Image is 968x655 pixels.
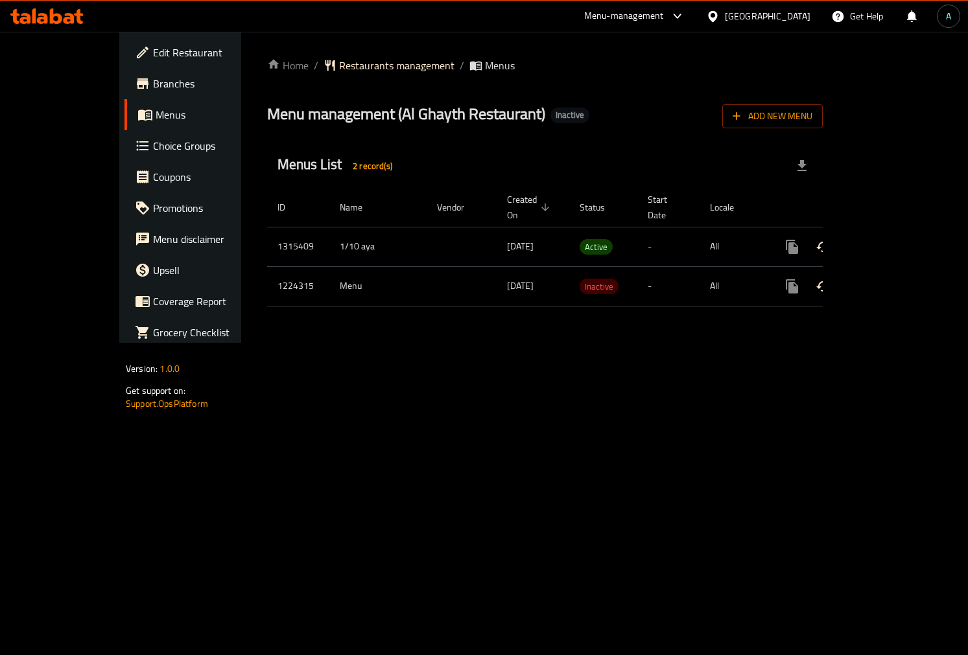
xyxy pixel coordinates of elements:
button: Change Status [808,271,839,302]
div: Export file [786,150,818,181]
li: / [314,58,318,73]
a: Choice Groups [124,130,281,161]
span: Name [340,200,379,215]
td: - [637,266,700,306]
span: Edit Restaurant [153,45,270,60]
span: Active [580,240,613,255]
table: enhanced table [267,188,912,306]
td: 1/10 aya [329,227,427,266]
button: Add New Menu [722,104,823,128]
button: more [777,231,808,262]
span: Start Date [648,192,684,223]
span: Restaurants management [339,58,454,73]
span: Upsell [153,262,270,278]
span: Coverage Report [153,293,270,309]
span: Add New Menu [733,108,812,124]
div: Menu-management [584,8,664,24]
span: ID [277,200,302,215]
a: Support.OpsPlatform [126,395,208,412]
a: Coverage Report [124,286,281,317]
div: [GEOGRAPHIC_DATA] [725,9,810,23]
div: Active [580,239,613,255]
span: Branches [153,76,270,91]
span: Choice Groups [153,138,270,154]
span: Get support on: [126,382,185,399]
nav: breadcrumb [267,58,823,73]
span: Inactive [550,109,589,121]
span: A [946,9,951,23]
td: 1315409 [267,227,329,266]
td: All [700,266,766,306]
span: Menu management ( Al Ghayth Restaurant ) [267,99,545,128]
li: / [460,58,464,73]
span: Coupons [153,169,270,185]
h2: Menus List [277,155,400,176]
a: Edit Restaurant [124,37,281,68]
span: Inactive [580,279,619,294]
td: - [637,227,700,266]
span: Locale [710,200,751,215]
a: Grocery Checklist [124,317,281,348]
span: [DATE] [507,277,534,294]
button: Change Status [808,231,839,262]
a: Menus [124,99,281,130]
span: 2 record(s) [345,160,400,172]
span: Promotions [153,200,270,216]
a: Upsell [124,255,281,286]
span: Version: [126,360,158,377]
span: Menus [156,107,270,122]
td: 1224315 [267,266,329,306]
a: Home [267,58,309,73]
a: Restaurants management [324,58,454,73]
a: Branches [124,68,281,99]
span: Status [580,200,622,215]
div: Total records count [345,155,400,176]
span: 1.0.0 [159,360,180,377]
span: Created On [507,192,554,223]
td: Menu [329,266,427,306]
a: Coupons [124,161,281,192]
span: Vendor [437,200,481,215]
td: All [700,227,766,266]
a: Menu disclaimer [124,224,281,255]
span: Grocery Checklist [153,325,270,340]
a: Promotions [124,192,281,224]
div: Inactive [550,108,589,123]
span: Menus [485,58,515,73]
button: more [777,271,808,302]
span: Menu disclaimer [153,231,270,247]
th: Actions [766,188,912,227]
span: [DATE] [507,238,534,255]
